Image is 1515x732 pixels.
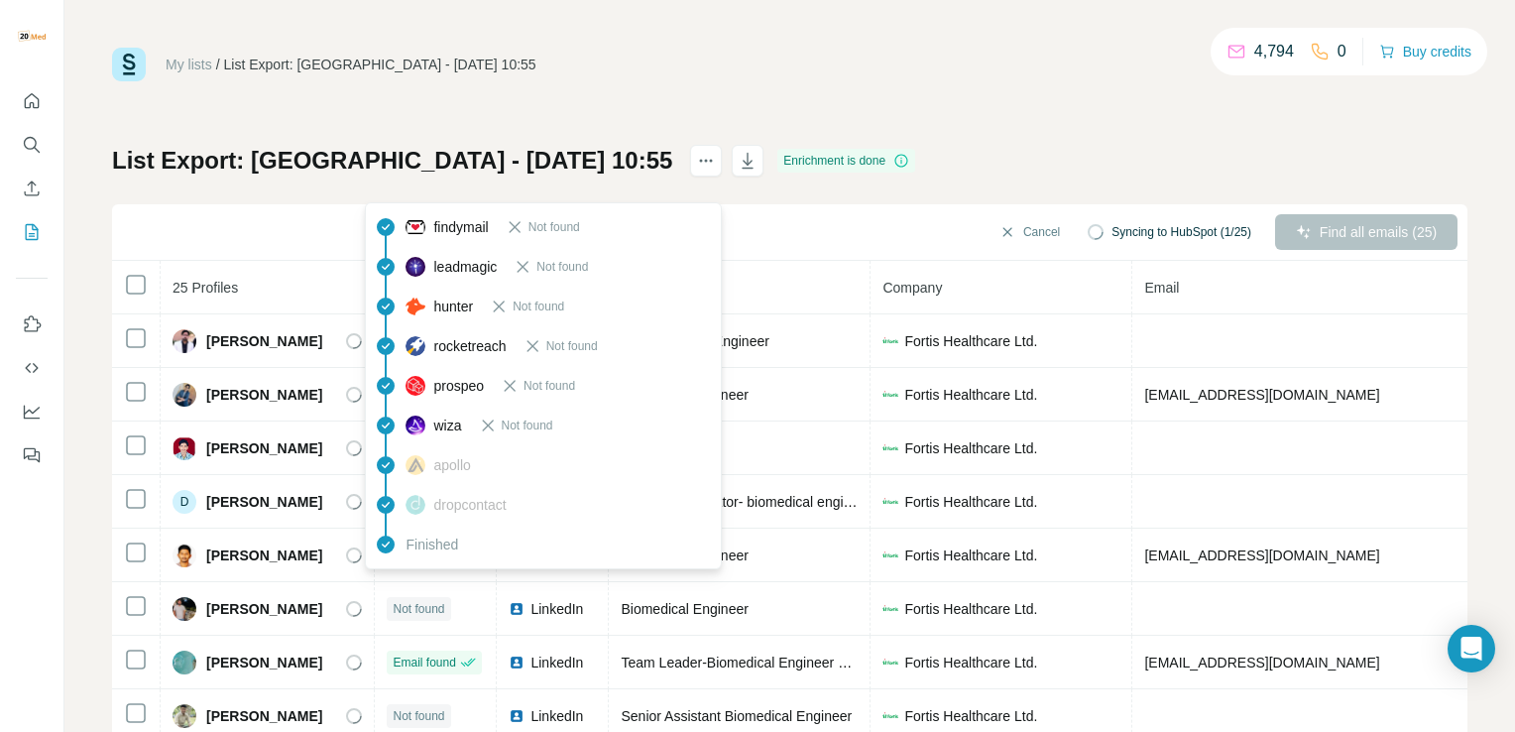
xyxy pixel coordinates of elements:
[524,377,575,395] span: Not found
[433,257,497,277] span: leadmagic
[433,217,488,237] span: findymail
[433,416,461,435] span: wiza
[393,600,444,618] span: Not found
[112,48,146,81] img: Surfe Logo
[1338,40,1346,63] p: 0
[206,438,322,458] span: [PERSON_NAME]
[433,297,473,316] span: hunter
[621,548,748,563] span: Biomedical Engineer
[406,416,425,435] img: provider wiza logo
[406,376,425,396] img: provider prospeo logo
[690,145,722,177] button: actions
[904,653,1037,672] span: Fortis Healthcare Ltd.
[904,331,1037,351] span: Fortis Healthcare Ltd.
[621,655,910,671] span: Team Leader-Biomedical Engineer Department
[621,601,748,617] span: Biomedical Engineer
[882,548,898,563] img: company-logo
[882,601,898,617] img: company-logo
[406,298,425,315] img: provider hunter logo
[173,490,196,514] div: D
[16,437,48,473] button: Feedback
[206,599,322,619] span: [PERSON_NAME]
[173,280,238,296] span: 25 Profiles
[530,706,583,726] span: LinkedIn
[1144,387,1379,403] span: [EMAIL_ADDRESS][DOMAIN_NAME]
[112,145,672,177] h1: List Export: [GEOGRAPHIC_DATA] - [DATE] 10:55
[1144,280,1179,296] span: Email
[166,57,212,72] a: My lists
[16,394,48,429] button: Dashboard
[1448,625,1495,672] div: Open Intercom Messenger
[882,708,898,724] img: company-logo
[530,599,583,619] span: LinkedIn
[206,492,322,512] span: [PERSON_NAME]
[16,171,48,206] button: Enrich CSV
[904,438,1037,458] span: Fortis Healthcare Ltd.
[406,495,425,515] img: provider dropcontact logo
[16,214,48,250] button: My lists
[16,350,48,386] button: Use Surfe API
[509,655,524,671] img: LinkedIn logo
[509,601,524,617] img: LinkedIn logo
[1379,38,1471,65] button: Buy credits
[509,708,524,724] img: LinkedIn logo
[882,333,898,349] img: company-logo
[882,655,898,671] img: company-logo
[621,333,768,349] span: Sr. Biomedical Engineer
[530,653,583,672] span: LinkedIn
[393,707,444,725] span: Not found
[882,494,898,510] img: company-logo
[777,149,915,173] div: Enrichment is done
[904,706,1037,726] span: Fortis Healthcare Ltd.
[206,546,322,565] span: [PERSON_NAME]
[393,654,455,671] span: Email found
[206,653,322,672] span: [PERSON_NAME]
[536,258,588,276] span: Not found
[502,417,553,434] span: Not found
[16,20,48,52] img: Avatar
[173,597,196,621] img: Avatar
[206,706,322,726] span: [PERSON_NAME]
[173,383,196,407] img: Avatar
[1144,655,1379,671] span: [EMAIL_ADDRESS][DOMAIN_NAME]
[173,544,196,567] img: Avatar
[621,494,871,510] span: service coordinator- biomedical engineer
[546,337,598,355] span: Not found
[173,651,196,674] img: Avatar
[513,298,564,315] span: Not found
[216,55,220,74] li: /
[406,217,425,237] img: provider findymail logo
[224,55,536,74] div: List Export: [GEOGRAPHIC_DATA] - [DATE] 10:55
[986,214,1074,250] button: Cancel
[904,492,1037,512] span: Fortis Healthcare Ltd.
[904,546,1037,565] span: Fortis Healthcare Ltd.
[206,385,322,405] span: [PERSON_NAME]
[1144,548,1379,563] span: [EMAIL_ADDRESS][DOMAIN_NAME]
[433,495,506,515] span: dropcontact
[528,218,580,236] span: Not found
[406,257,425,277] img: provider leadmagic logo
[433,376,484,396] span: prospeo
[406,455,425,475] img: provider apollo logo
[433,336,506,356] span: rocketreach
[16,83,48,119] button: Quick start
[1111,223,1251,241] span: Syncing to HubSpot (1/25)
[206,331,322,351] span: [PERSON_NAME]
[406,336,425,356] img: provider rocketreach logo
[621,387,748,403] span: Biomedical Engineer
[904,599,1037,619] span: Fortis Healthcare Ltd.
[173,329,196,353] img: Avatar
[882,440,898,456] img: company-logo
[882,387,898,403] img: company-logo
[173,436,196,460] img: Avatar
[882,280,942,296] span: Company
[621,708,852,724] span: Senior Assistant Biomedical Engineer
[433,455,470,475] span: apollo
[1254,40,1294,63] p: 4,794
[16,127,48,163] button: Search
[173,704,196,728] img: Avatar
[904,385,1037,405] span: Fortis Healthcare Ltd.
[406,535,458,554] span: Finished
[16,306,48,342] button: Use Surfe on LinkedIn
